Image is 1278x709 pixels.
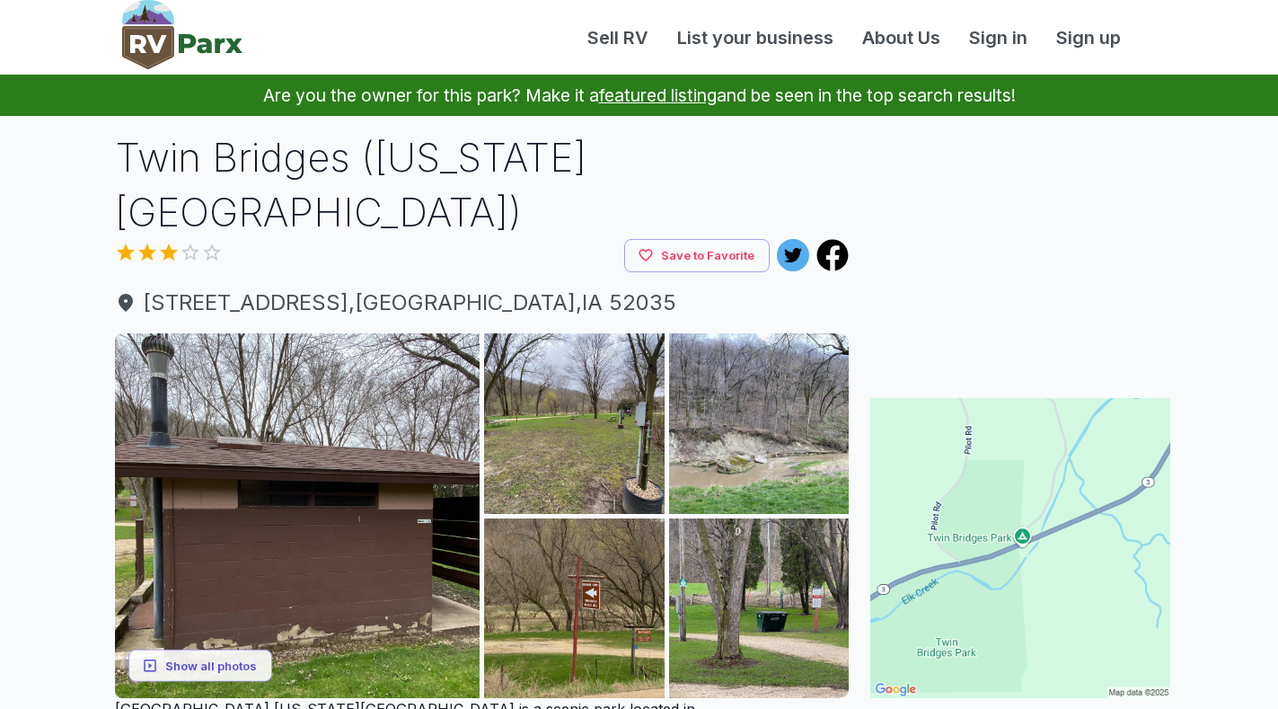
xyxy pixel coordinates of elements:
[128,649,272,682] button: Show all photos
[624,239,770,272] button: Save to Favorite
[484,333,665,514] img: AKR5kUiSL3-CsnLg4ZmI1Wuv-na7_zZm4Td64zWnJBQXYRvV87gsXQ1tKzJnKgzvAns3wEOMCtWxbergblJ0cQeTb2_bIWlSE...
[115,287,850,319] span: [STREET_ADDRESS] , [GEOGRAPHIC_DATA] , IA 52035
[870,130,1170,355] iframe: Advertisement
[669,333,850,514] img: AKR5kUj0mni9CkXdhHPAciyF69m5d5obLLfELwYme7-OH8DQFOHx3KiSrSYlfFYXNVjdGaVDNwlcfg3_bk1iXJuLzMkvaWQay...
[870,398,1170,698] img: Map for Twin Bridges (Delaware County Park)
[663,24,848,51] a: List your business
[848,24,955,51] a: About Us
[1042,24,1135,51] a: Sign up
[669,518,850,699] img: AKR5kUhPQnjQZyhLlLOdFVo95bCYQVxpcSOiEeWpLctyLHtlIpeyhAbycNPJYVJ6-blsRPCEm9n_EQR6M8l_L5oPPj5vKODTX...
[573,24,663,51] a: Sell RV
[955,24,1042,51] a: Sign in
[484,518,665,699] img: AKR5kUiNzK3fSOTh6PH-Ih74Jtk2ql1niqFlXc7Cg97m3Ggg2eNt9EhB2qhBST8JkiS_Y96nyZRDSqrR4VczqldltQHk4fINS...
[115,287,850,319] a: [STREET_ADDRESS],[GEOGRAPHIC_DATA],IA 52035
[115,333,480,699] img: AKR5kUifps5vsWH8IXlQrXnThgggyP6xUXpCTh0NHojjYXTFL3YZjAJE3tkPNm1i7h107aBpRpX5-YDlPuQZld7wbliU5IPMe...
[22,75,1256,116] p: Are you the owner for this park? Make it a and be seen in the top search results!
[599,84,717,106] a: featured listing
[115,130,850,239] h1: Twin Bridges ([US_STATE][GEOGRAPHIC_DATA])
